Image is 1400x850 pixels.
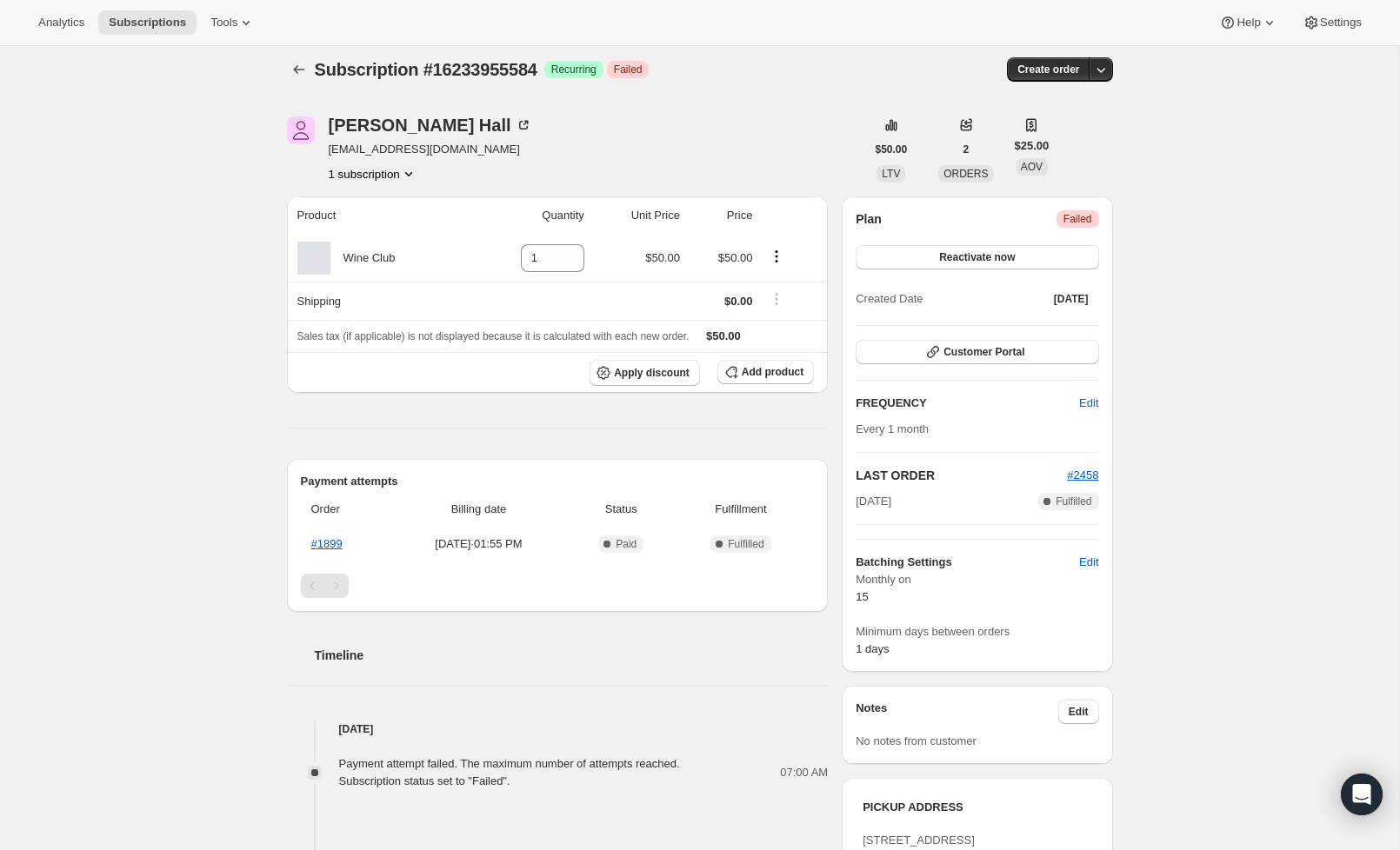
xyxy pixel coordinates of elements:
[301,490,389,528] th: Order
[1017,63,1079,76] span: Create order
[1067,467,1098,484] button: #2458
[856,571,1098,588] span: Monthly on
[865,137,918,162] button: $50.00
[856,700,1058,724] h3: Notes
[856,245,1098,269] button: Reactivate now
[706,329,741,342] span: $50.00
[763,247,790,266] button: Product actions
[1054,292,1089,306] span: [DATE]
[856,590,868,603] span: 15
[856,340,1098,364] button: Customer Portal
[393,501,564,518] span: Billing date
[287,721,829,738] h4: [DATE]
[330,249,396,267] div: Wine Club
[943,168,988,180] span: ORDERS
[953,137,980,162] button: 2
[1058,700,1099,724] button: Edit
[856,554,1079,571] h6: Batching Settings
[575,501,668,518] span: Status
[963,143,970,156] span: 2
[614,366,690,380] span: Apply discount
[1021,161,1043,173] span: AOV
[856,422,929,435] span: Every 1 month
[1007,57,1090,82] button: Create order
[614,63,643,76] span: Failed
[724,295,753,308] span: $0.00
[780,764,828,781] span: 07:00 AM
[856,493,891,510] span: [DATE]
[315,647,829,664] h2: Timeline
[470,196,590,235] th: Quantity
[590,196,685,235] th: Unit Price
[856,290,923,308] span: Created Date
[763,289,790,309] button: Shipping actions
[728,537,763,551] span: Fulfilled
[856,642,889,655] span: 1 days
[1043,287,1099,311] button: [DATE]
[329,116,532,134] div: [PERSON_NAME] Hall
[315,60,537,79] span: Subscription #16233955584
[939,250,1015,264] span: Reactivate now
[717,360,814,384] button: Add product
[943,345,1024,359] span: Customer Portal
[287,196,470,235] th: Product
[28,10,95,35] button: Analytics
[1341,774,1383,815] div: Open Intercom Messenger
[329,165,417,183] button: Product actions
[1292,10,1372,35] button: Settings
[645,251,680,264] span: $50.00
[287,116,315,144] span: Patrick Hall
[856,395,1079,412] h2: FREQUENCY
[1079,554,1098,571] span: Edit
[856,210,882,228] h2: Plan
[1069,705,1089,719] span: Edit
[311,537,343,550] a: #1899
[109,16,186,30] span: Subscriptions
[551,63,597,76] span: Recurring
[339,755,680,790] div: Payment attempt failed. The maximum number of attempts reached. Subscription status set to "Failed".
[678,501,803,518] span: Fulfillment
[1209,10,1288,35] button: Help
[718,251,753,264] span: $50.00
[1079,395,1098,412] span: Edit
[882,168,900,180] span: LTV
[287,57,311,82] button: Subscriptions
[876,143,908,156] span: $50.00
[393,535,564,553] span: [DATE] · 01:55 PM
[329,141,532,158] span: [EMAIL_ADDRESS][DOMAIN_NAME]
[856,623,1098,641] span: Minimum days between orders
[1067,468,1098,481] a: #2458
[590,360,700,386] button: Apply discount
[301,473,815,490] h2: Payment attempts
[98,10,197,35] button: Subscriptions
[287,282,470,320] th: Shipping
[210,16,237,30] span: Tools
[297,330,690,342] span: Sales tax (if applicable) is not displayed because it is calculated with each new order.
[856,734,977,747] span: No notes from customer
[616,537,637,551] span: Paid
[1056,495,1091,508] span: Fulfilled
[38,16,84,30] span: Analytics
[1237,16,1260,30] span: Help
[1069,389,1109,417] button: Edit
[1015,137,1050,155] span: $25.00
[685,196,757,235] th: Price
[1320,16,1362,30] span: Settings
[301,574,815,598] nav: Pagination
[856,467,1067,484] h2: LAST ORDER
[742,365,803,379] span: Add product
[1069,548,1109,576] button: Edit
[200,10,265,35] button: Tools
[863,799,1091,816] h3: PICKUP ADDRESS
[1063,212,1092,226] span: Failed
